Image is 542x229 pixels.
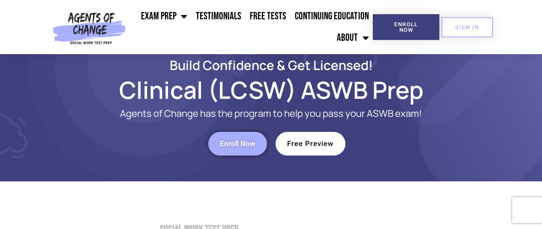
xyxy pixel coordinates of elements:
[220,140,255,147] span: Enroll Now
[27,59,515,71] h2: Build Confidence & Get Licensed!
[192,6,246,27] a: Testimonials
[287,140,334,147] span: Free Preview
[61,108,481,119] p: Agents of Change has the program to help you pass your ASWB exam!
[386,21,425,33] span: Enroll Now
[332,27,373,49] a: About
[27,80,515,100] h1: Clinical (LCSW) ASWB Prep
[441,17,493,37] a: SIGN IN
[275,132,345,156] a: Free Preview
[129,6,373,49] nav: Menu
[208,132,267,156] a: Enroll Now
[455,24,479,30] span: SIGN IN
[373,14,439,40] a: Enroll Now
[137,6,192,27] a: Exam Prep
[246,6,290,27] a: Free Tests
[290,6,373,27] a: Continuing Education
